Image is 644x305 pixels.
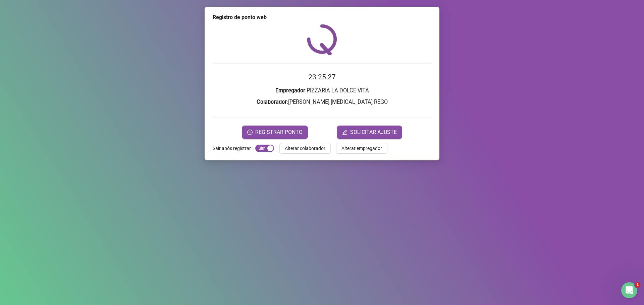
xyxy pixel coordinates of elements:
span: REGISTRAR PONTO [255,128,303,136]
button: Alterar empregador [336,143,387,154]
img: QRPoint [307,24,337,55]
time: 23:25:27 [308,73,336,81]
span: edit [342,130,347,135]
span: 1 [635,282,640,288]
button: REGISTRAR PONTO [242,126,308,139]
label: Sair após registrar [213,143,255,154]
h3: : PIZZARIA LA DOLCE VITA [213,86,431,95]
h3: : [PERSON_NAME] [MEDICAL_DATA] REGO [213,98,431,106]
iframe: Intercom live chat [621,282,637,298]
span: Alterar empregador [341,145,382,152]
span: Alterar colaborador [285,145,325,152]
strong: Colaborador [257,99,287,105]
div: Registro de ponto web [213,13,431,21]
span: clock-circle [247,130,253,135]
strong: Empregador [275,87,305,94]
span: SOLICITAR AJUSTE [350,128,397,136]
button: editSOLICITAR AJUSTE [337,126,402,139]
button: Alterar colaborador [279,143,331,154]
